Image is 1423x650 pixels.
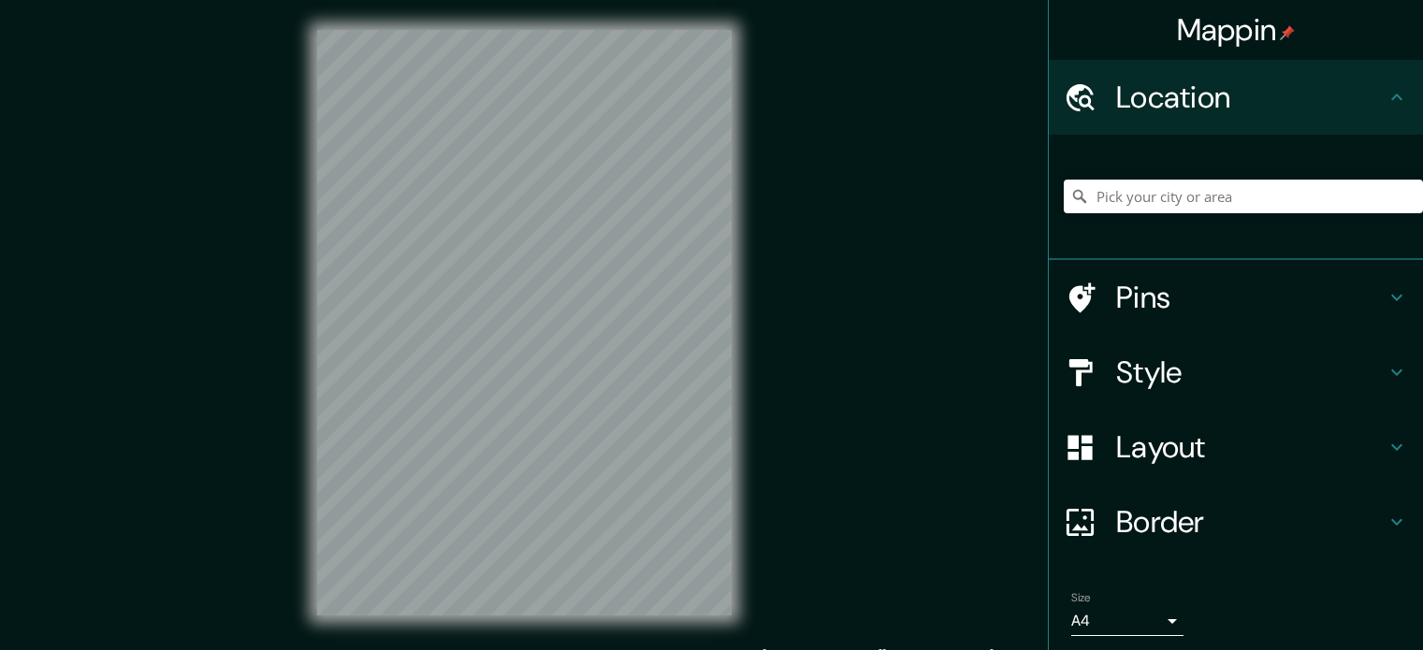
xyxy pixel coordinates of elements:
[1280,25,1295,40] img: pin-icon.png
[1049,410,1423,484] div: Layout
[1071,590,1091,606] label: Size
[1116,428,1386,466] h4: Layout
[1116,354,1386,391] h4: Style
[1049,335,1423,410] div: Style
[1049,484,1423,559] div: Border
[1116,503,1386,541] h4: Border
[1177,11,1296,49] h4: Mappin
[1116,279,1386,316] h4: Pins
[1116,79,1386,116] h4: Location
[1064,180,1423,213] input: Pick your city or area
[1049,60,1423,135] div: Location
[317,30,732,615] canvas: Map
[1071,606,1183,636] div: A4
[1049,260,1423,335] div: Pins
[1256,577,1402,629] iframe: Help widget launcher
